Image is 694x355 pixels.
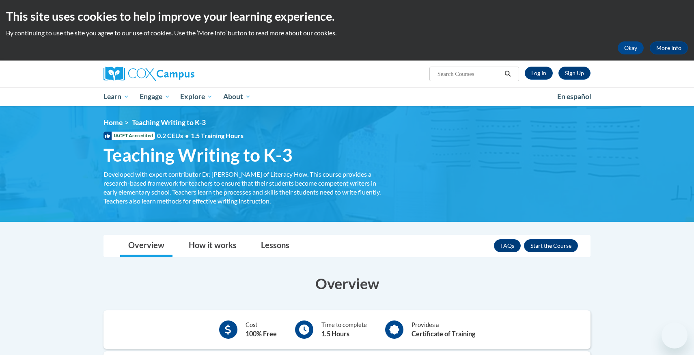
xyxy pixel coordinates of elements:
[246,320,277,339] div: Cost
[412,330,475,338] b: Certificate of Training
[662,323,688,349] iframe: Button to launch messaging window
[98,87,134,106] a: Learn
[558,67,591,80] a: Register
[525,67,553,80] a: Log In
[103,67,258,81] a: Cox Campus
[253,235,297,257] a: Lessons
[103,144,293,166] span: Teaching Writing to K-3
[502,69,514,79] button: Search
[618,41,644,54] button: Okay
[494,239,521,252] a: FAQs
[650,41,688,54] a: More Info
[91,87,603,106] div: Main menu
[552,88,597,105] a: En español
[134,87,175,106] a: Engage
[132,118,206,127] span: Teaching Writing to K-3
[557,92,591,101] span: En español
[140,92,170,102] span: Engage
[103,273,591,294] h3: Overview
[321,320,367,339] div: Time to complete
[103,67,194,81] img: Cox Campus
[6,28,688,37] p: By continuing to use the site you agree to our use of cookies. Use the ‘More info’ button to read...
[246,330,277,338] b: 100% Free
[120,235,172,257] a: Overview
[6,8,688,24] h2: This site uses cookies to help improve your learning experience.
[181,235,245,257] a: How it works
[103,92,129,102] span: Learn
[321,330,349,338] b: 1.5 Hours
[180,92,213,102] span: Explore
[223,92,251,102] span: About
[185,132,189,139] span: •
[437,69,502,79] input: Search Courses
[157,131,244,140] span: 0.2 CEUs
[175,87,218,106] a: Explore
[103,132,155,140] span: IACET Accredited
[103,118,123,127] a: Home
[218,87,256,106] a: About
[103,170,384,206] div: Developed with expert contributor Dr. [PERSON_NAME] of Literacy How. This course provides a resea...
[412,320,475,339] div: Provides a
[191,132,244,139] span: 1.5 Training Hours
[524,239,578,252] button: Enroll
